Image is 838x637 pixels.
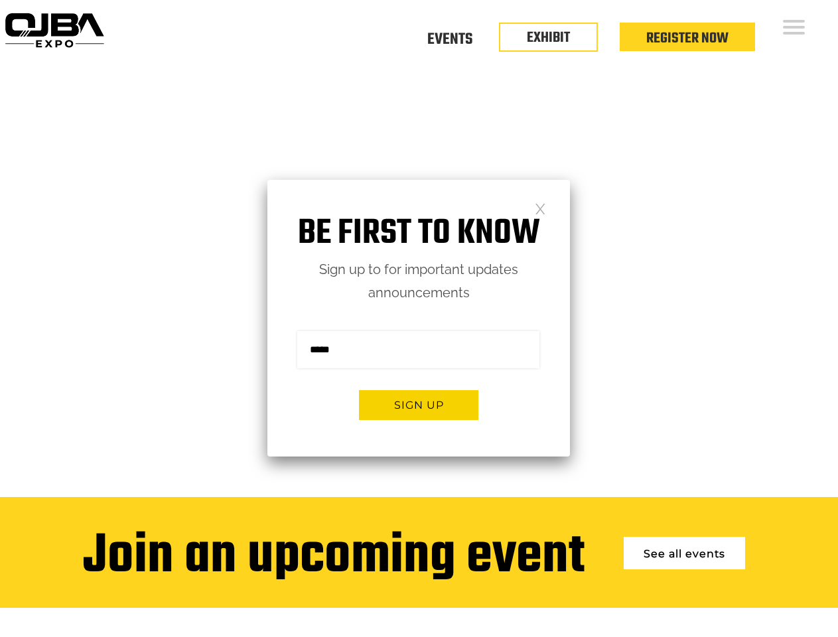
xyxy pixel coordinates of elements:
[267,213,570,255] h1: Be first to know
[359,390,478,420] button: Sign up
[535,202,546,214] a: Close
[646,27,729,50] a: Register Now
[83,527,585,588] div: Join an upcoming event
[267,258,570,305] p: Sign up to for important updates announcements
[527,27,570,49] a: EXHIBIT
[624,537,745,569] a: See all events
